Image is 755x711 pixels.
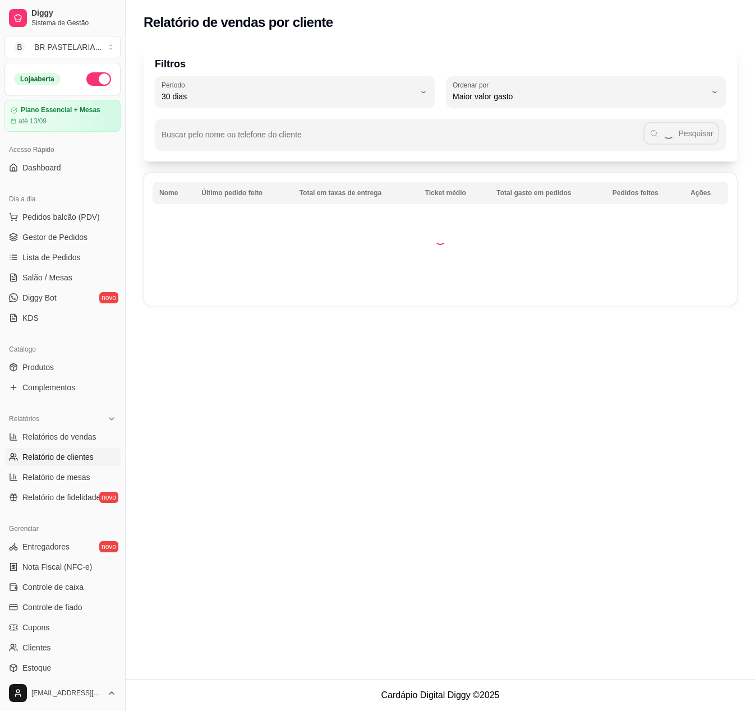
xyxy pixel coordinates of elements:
[31,8,116,19] span: Diggy
[4,36,121,58] button: Select a team
[435,234,446,245] div: Loading
[4,448,121,466] a: Relatório de clientes
[4,428,121,446] a: Relatórios de vendas
[162,80,188,90] label: Período
[4,340,121,358] div: Catálogo
[14,73,61,85] div: Loja aberta
[22,292,57,303] span: Diggy Bot
[155,76,435,108] button: Período30 dias
[9,414,39,423] span: Relatórios
[4,639,121,657] a: Clientes
[22,431,96,442] span: Relatórios de vendas
[4,680,121,707] button: [EMAIL_ADDRESS][DOMAIN_NAME]
[4,228,121,246] a: Gestor de Pedidos
[22,561,92,573] span: Nota Fiscal (NFC-e)
[155,56,726,72] p: Filtros
[4,190,121,208] div: Dia a dia
[14,41,25,53] span: B
[22,252,81,263] span: Lista de Pedidos
[22,472,90,483] span: Relatório de mesas
[19,117,47,126] article: até 13/09
[4,358,121,376] a: Produtos
[4,159,121,177] a: Dashboard
[22,622,49,633] span: Cupons
[21,106,100,114] article: Plano Essencial + Mesas
[4,520,121,538] div: Gerenciar
[162,91,415,102] span: 30 dias
[22,662,51,673] span: Estoque
[162,133,643,145] input: Buscar pelo nome ou telefone do cliente
[4,578,121,596] a: Controle de caixa
[22,162,61,173] span: Dashboard
[453,80,492,90] label: Ordenar por
[22,272,72,283] span: Salão / Mesas
[4,538,121,556] a: Entregadoresnovo
[22,211,100,223] span: Pedidos balcão (PDV)
[4,558,121,576] a: Nota Fiscal (NFC-e)
[4,468,121,486] a: Relatório de mesas
[22,602,82,613] span: Controle de fiado
[446,76,726,108] button: Ordenar porMaior valor gasto
[22,642,51,653] span: Clientes
[4,4,121,31] a: DiggySistema de Gestão
[22,492,100,503] span: Relatório de fidelidade
[126,679,755,711] footer: Cardápio Digital Diggy © 2025
[144,13,333,31] h2: Relatório de vendas por cliente
[4,598,121,616] a: Controle de fiado
[4,309,121,327] a: KDS
[31,19,116,27] span: Sistema de Gestão
[4,248,121,266] a: Lista de Pedidos
[4,269,121,287] a: Salão / Mesas
[86,72,111,86] button: Alterar Status
[22,581,84,593] span: Controle de caixa
[31,689,103,698] span: [EMAIL_ADDRESS][DOMAIN_NAME]
[4,141,121,159] div: Acesso Rápido
[34,41,102,53] div: BR PASTELARIA ...
[453,91,706,102] span: Maior valor gasto
[22,362,54,373] span: Produtos
[4,378,121,396] a: Complementos
[4,618,121,636] a: Cupons
[22,541,70,552] span: Entregadores
[22,232,88,243] span: Gestor de Pedidos
[4,208,121,226] button: Pedidos balcão (PDV)
[4,100,121,132] a: Plano Essencial + Mesasaté 13/09
[4,659,121,677] a: Estoque
[4,488,121,506] a: Relatório de fidelidadenovo
[22,451,94,463] span: Relatório de clientes
[4,289,121,307] a: Diggy Botnovo
[22,382,75,393] span: Complementos
[22,312,39,324] span: KDS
